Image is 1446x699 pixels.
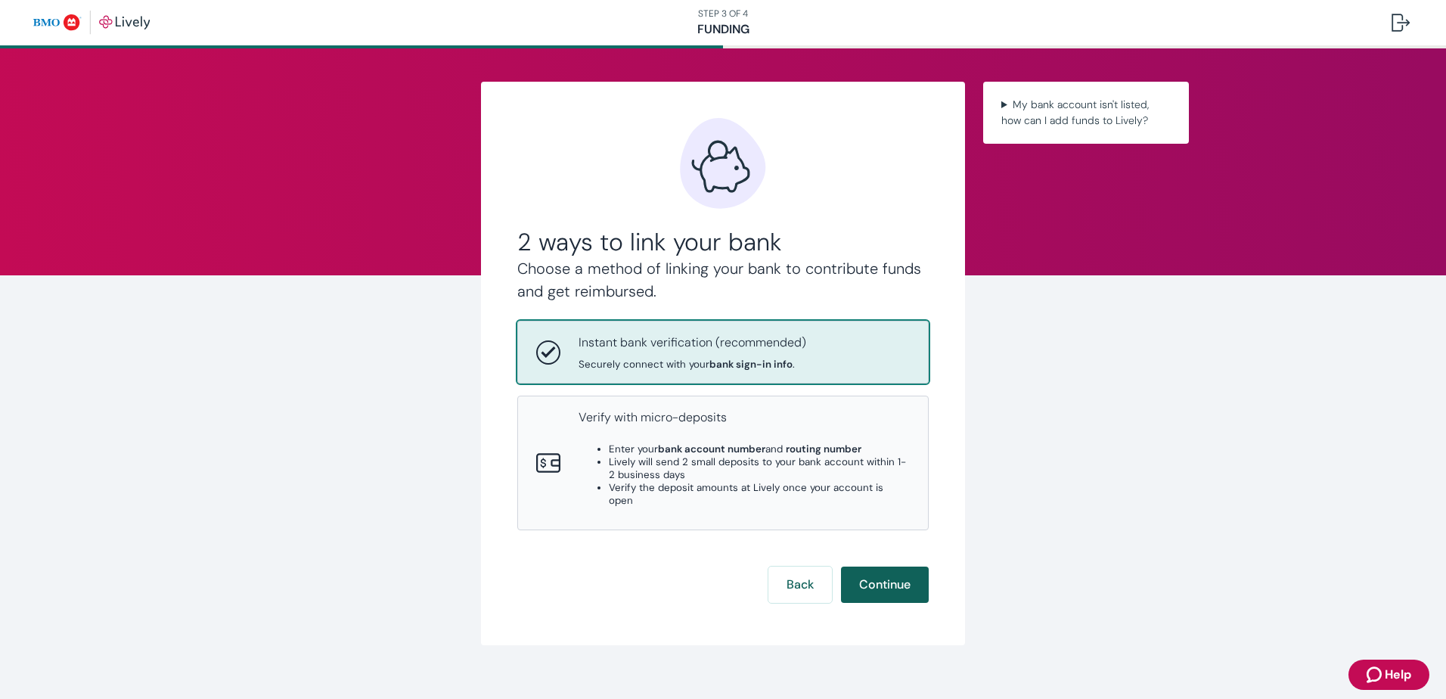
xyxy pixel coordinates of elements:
[33,11,150,35] img: Lively
[609,481,910,507] li: Verify the deposit amounts at Lively once your account is open
[517,227,929,257] h2: 2 ways to link your bank
[995,94,1177,132] summary: My bank account isn't listed, how can I add funds to Lively?
[609,455,910,481] li: Lively will send 2 small deposits to your bank account within 1-2 business days
[579,334,806,352] p: Instant bank verification (recommended)
[1379,5,1422,41] button: Log out
[518,396,928,530] button: Micro-depositsVerify with micro-depositsEnter yourbank account numberand routing numberLively wil...
[518,322,928,383] button: Instant bank verificationInstant bank verification (recommended)Securely connect with yourbank si...
[609,443,910,455] li: Enter your and
[536,340,560,365] svg: Instant bank verification
[841,567,929,603] button: Continue
[1348,660,1429,690] button: Zendesk support iconHelp
[1367,666,1385,684] svg: Zendesk support icon
[768,567,832,603] button: Back
[786,443,861,455] strong: routing number
[517,257,929,303] h4: Choose a method of linking your bank to contribute funds and get reimbursed.
[709,358,793,371] strong: bank sign-in info
[1385,666,1411,684] span: Help
[658,443,765,455] strong: bank account number
[536,451,560,475] svg: Micro-deposits
[579,409,910,427] p: Verify with micro-deposits
[579,358,806,371] span: Securely connect with your .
